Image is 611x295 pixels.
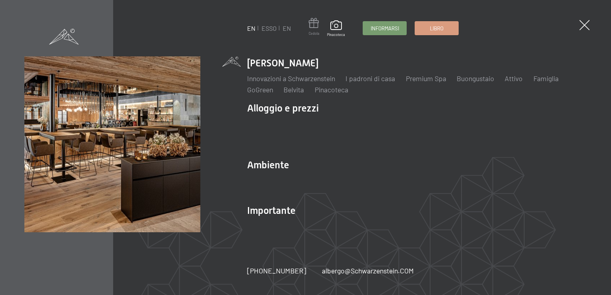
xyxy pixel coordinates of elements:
[351,266,400,275] font: Schwarzenstein.
[315,85,348,94] a: Pinacoteca
[247,266,306,275] span: [PHONE_NUMBER]
[415,22,458,35] a: Libro
[247,85,273,94] a: GoGreen
[457,74,494,83] a: Buongustaio
[322,266,414,276] a: albergo@Schwarzenstein.COM
[430,25,443,32] span: Libro
[327,20,345,37] a: Pinacoteca
[371,25,399,32] span: Informarsi
[327,32,345,37] span: Pinacoteca
[363,22,406,35] a: Informarsi
[247,74,335,83] a: Innovazioni a Schwarzenstein
[262,24,277,32] a: ESSO
[322,266,351,275] font: albergo@
[505,74,523,83] a: Attivo
[247,266,306,276] a: [PHONE_NUMBER]
[309,18,319,36] a: Cedola
[309,31,319,36] span: Cedola
[247,24,256,32] a: EN
[284,85,304,94] a: Belvita
[406,74,446,83] a: Premium Spa
[533,74,559,83] a: Famiglia
[345,74,395,83] a: I padroni di casa
[400,266,414,275] font: COM
[283,24,291,32] a: EN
